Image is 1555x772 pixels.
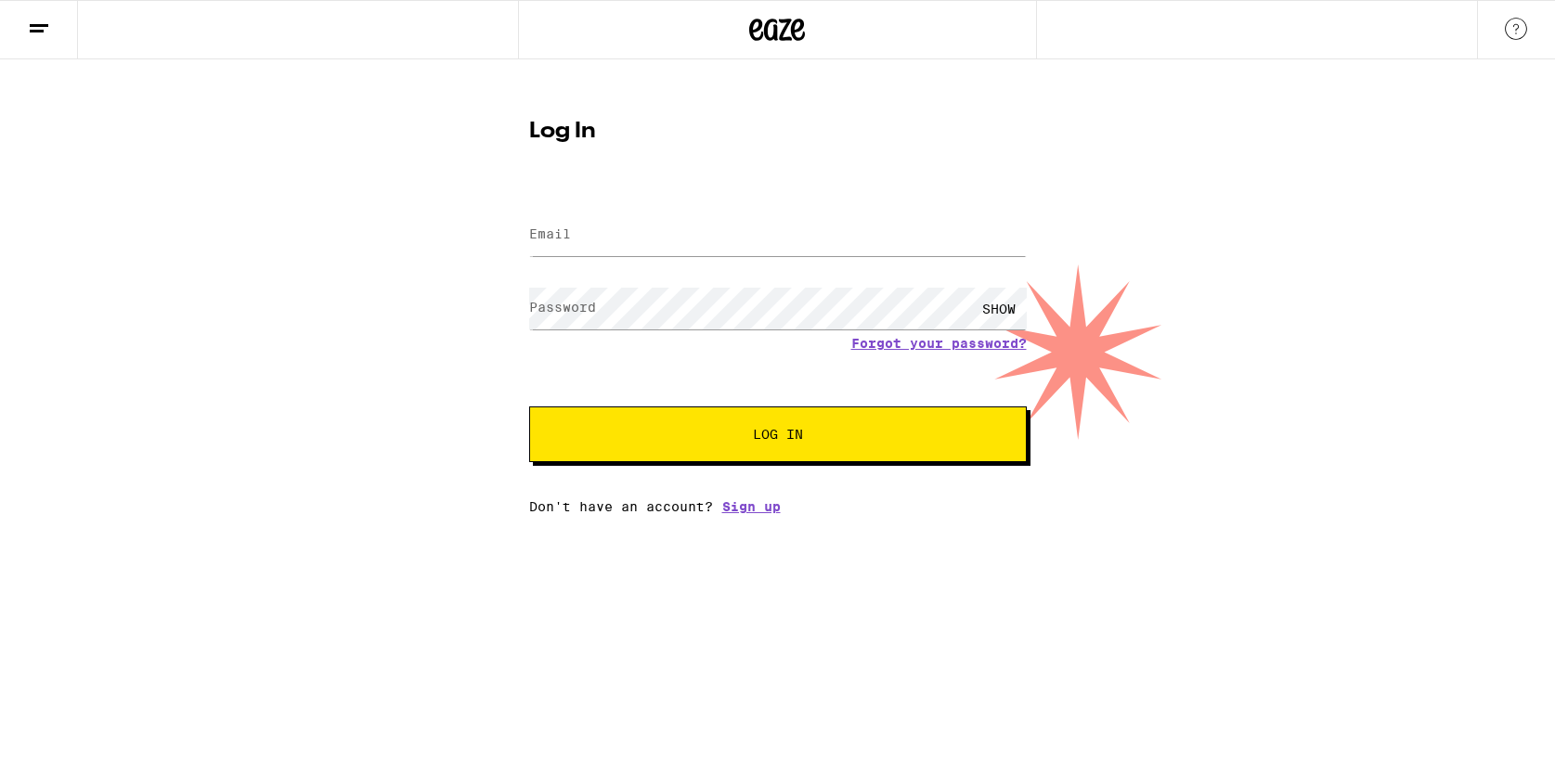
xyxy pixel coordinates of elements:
[753,428,803,441] span: Log In
[529,214,1027,256] input: Email
[529,300,596,315] label: Password
[529,499,1027,514] div: Don't have an account?
[971,288,1027,329] div: SHOW
[529,406,1027,462] button: Log In
[529,226,571,241] label: Email
[722,499,781,514] a: Sign up
[529,121,1027,143] h1: Log In
[851,336,1027,351] a: Forgot your password?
